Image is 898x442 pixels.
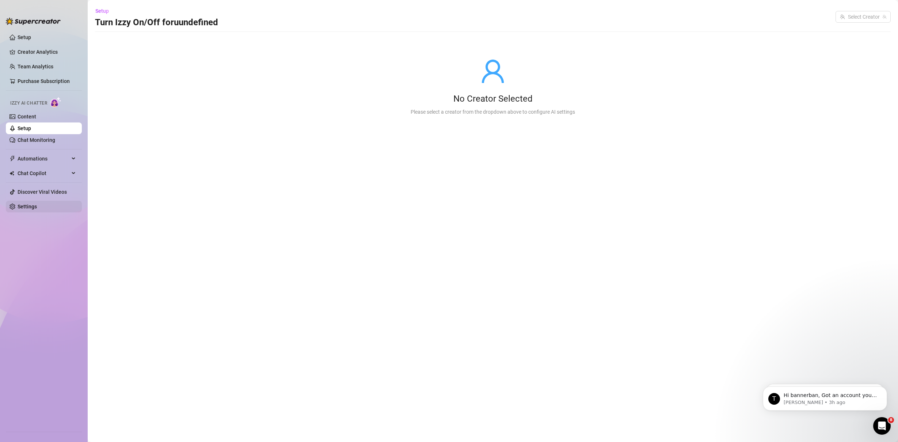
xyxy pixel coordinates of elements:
[18,125,31,131] a: Setup
[480,58,506,84] span: user
[882,15,887,19] span: team
[18,46,76,58] a: Creator Analytics
[10,100,47,107] span: Izzy AI Chatter
[95,8,109,14] span: Setup
[18,167,69,179] span: Chat Copilot
[95,5,115,17] button: Setup
[411,108,575,116] div: Please select a creator from the dropdown above to configure AI settings
[9,171,14,176] img: Chat Copilot
[50,97,61,107] img: AI Chatter
[18,34,31,40] a: Setup
[18,137,55,143] a: Chat Monitoring
[9,156,15,162] span: thunderbolt
[18,75,76,87] a: Purchase Subscription
[873,417,891,435] iframe: Intercom live chat
[6,18,61,25] img: logo-BBDzfeDw.svg
[18,64,53,69] a: Team Analytics
[18,153,69,165] span: Automations
[95,17,218,29] h3: Turn Izzy On/Off for uundefined
[752,371,898,422] iframe: Intercom notifications message
[18,189,67,195] a: Discover Viral Videos
[18,204,37,209] a: Settings
[888,417,894,423] span: 8
[18,114,36,120] a: Content
[411,93,575,105] div: No Creator Selected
